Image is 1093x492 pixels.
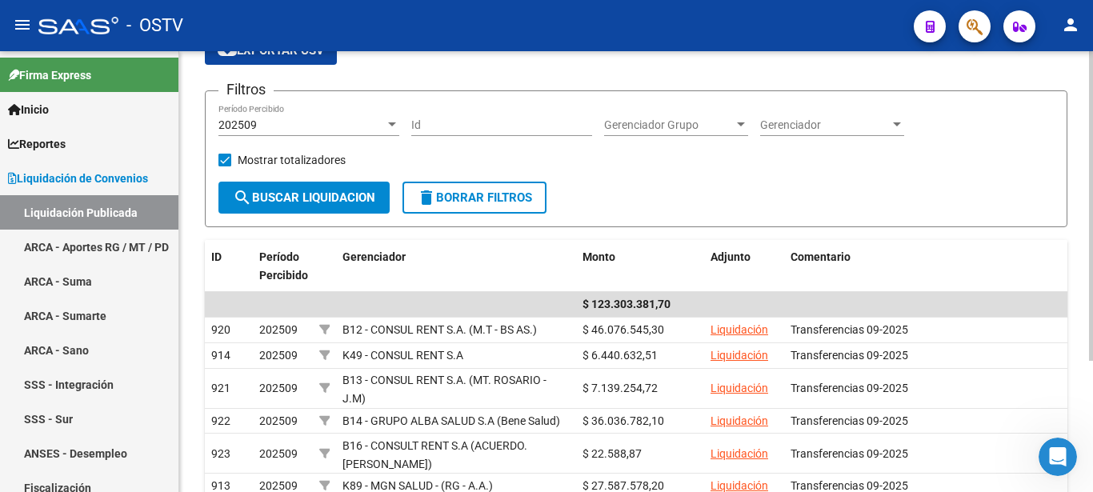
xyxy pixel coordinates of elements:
[342,323,537,336] span: B12 - CONSUL RENT S.A. (M.T - BS AS.)
[760,118,890,132] span: Gerenciador
[583,321,698,339] div: $ 46.076.545,30
[211,323,230,336] span: 920
[253,240,313,310] datatable-header-cell: Período Percibido
[342,250,406,263] span: Gerenciador
[711,323,768,336] a: Liquidación
[233,188,252,207] mat-icon: search
[211,349,230,362] span: 914
[259,250,308,282] span: Período Percibido
[576,240,704,310] datatable-header-cell: Monto
[1039,438,1077,476] iframe: Intercom live chat
[259,323,298,336] span: 202509
[791,349,908,362] span: Transferencias 09-2025
[1061,15,1080,34] mat-icon: person
[218,182,390,214] button: Buscar Liquidacion
[583,445,698,463] div: $ 22.588,87
[8,135,66,153] span: Reportes
[211,414,230,427] span: 922
[259,479,298,492] span: 202509
[791,479,908,492] span: Transferencias 09-2025
[402,182,546,214] button: Borrar Filtros
[238,150,346,170] span: Mostrar totalizadores
[218,78,274,101] h3: Filtros
[342,439,527,470] span: B16 - CONSULT RENT S.A (ACUERDO. [PERSON_NAME])
[711,250,751,263] span: Adjunto
[604,118,734,132] span: Gerenciador Grupo
[791,414,908,427] span: Transferencias 09-2025
[583,346,698,365] div: $ 6.440.632,51
[342,414,560,427] span: B14 - GRUPO ALBA SALUD S.A (Bene Salud)
[784,240,1067,310] datatable-header-cell: Comentario
[336,240,576,310] datatable-header-cell: Gerenciador
[342,479,493,492] span: K89 - MGN SALUD - (RG - A.A.)
[211,382,230,394] span: 921
[417,188,436,207] mat-icon: delete
[233,190,375,205] span: Buscar Liquidacion
[711,382,768,394] a: Liquidación
[259,382,298,394] span: 202509
[218,43,324,58] span: Exportar CSV
[583,298,671,310] span: $ 123.303.381,70
[13,15,32,34] mat-icon: menu
[218,118,257,131] span: 202509
[211,250,222,263] span: ID
[342,374,546,405] span: B13 - CONSUL RENT S.A. (MT. ROSARIO - J.M)
[583,250,615,263] span: Monto
[711,447,768,460] a: Liquidación
[711,414,768,427] a: Liquidación
[791,447,908,460] span: Transferencias 09-2025
[711,349,768,362] a: Liquidación
[8,101,49,118] span: Inicio
[8,170,148,187] span: Liquidación de Convenios
[791,382,908,394] span: Transferencias 09-2025
[417,190,532,205] span: Borrar Filtros
[711,479,768,492] a: Liquidación
[583,412,698,430] div: $ 36.036.782,10
[342,349,463,362] span: K49 - CONSUL RENT S.A
[259,447,298,460] span: 202509
[259,414,298,427] span: 202509
[205,240,253,310] datatable-header-cell: ID
[259,349,298,362] span: 202509
[583,379,698,398] div: $ 7.139.254,72
[704,240,784,310] datatable-header-cell: Adjunto
[791,323,908,336] span: Transferencias 09-2025
[126,8,183,43] span: - OSTV
[211,479,230,492] span: 913
[211,447,230,460] span: 923
[791,250,851,263] span: Comentario
[8,66,91,84] span: Firma Express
